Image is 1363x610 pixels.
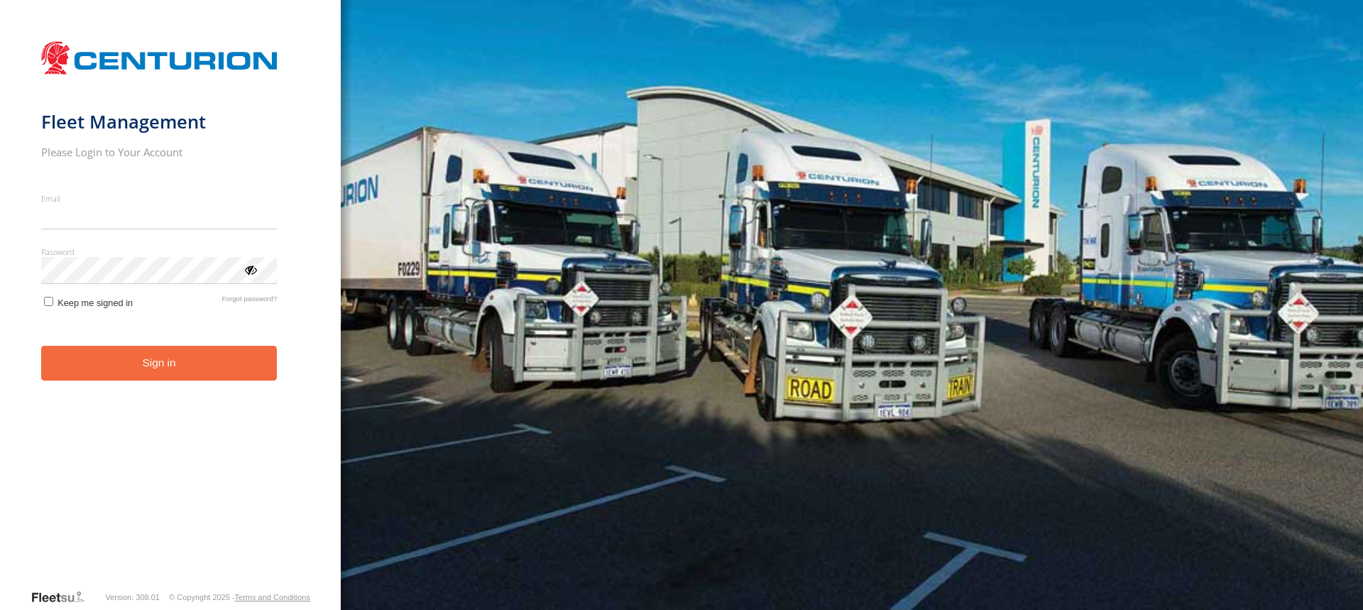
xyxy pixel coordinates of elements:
[243,262,257,276] div: ViewPassword
[41,145,278,159] h2: Please Login to Your Account
[31,590,96,604] a: Visit our Website
[235,593,310,601] a: Terms and Conditions
[41,193,278,204] label: Email
[41,246,278,257] label: Password
[222,295,278,308] a: Forgot password?
[44,297,53,306] input: Keep me signed in
[169,593,310,601] div: © Copyright 2025 -
[41,40,278,76] img: Centurion Transport
[106,593,160,601] div: Version: 308.01
[41,34,300,589] form: main
[58,298,133,308] span: Keep me signed in
[41,110,278,134] h1: Fleet Management
[41,346,278,381] button: Sign in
